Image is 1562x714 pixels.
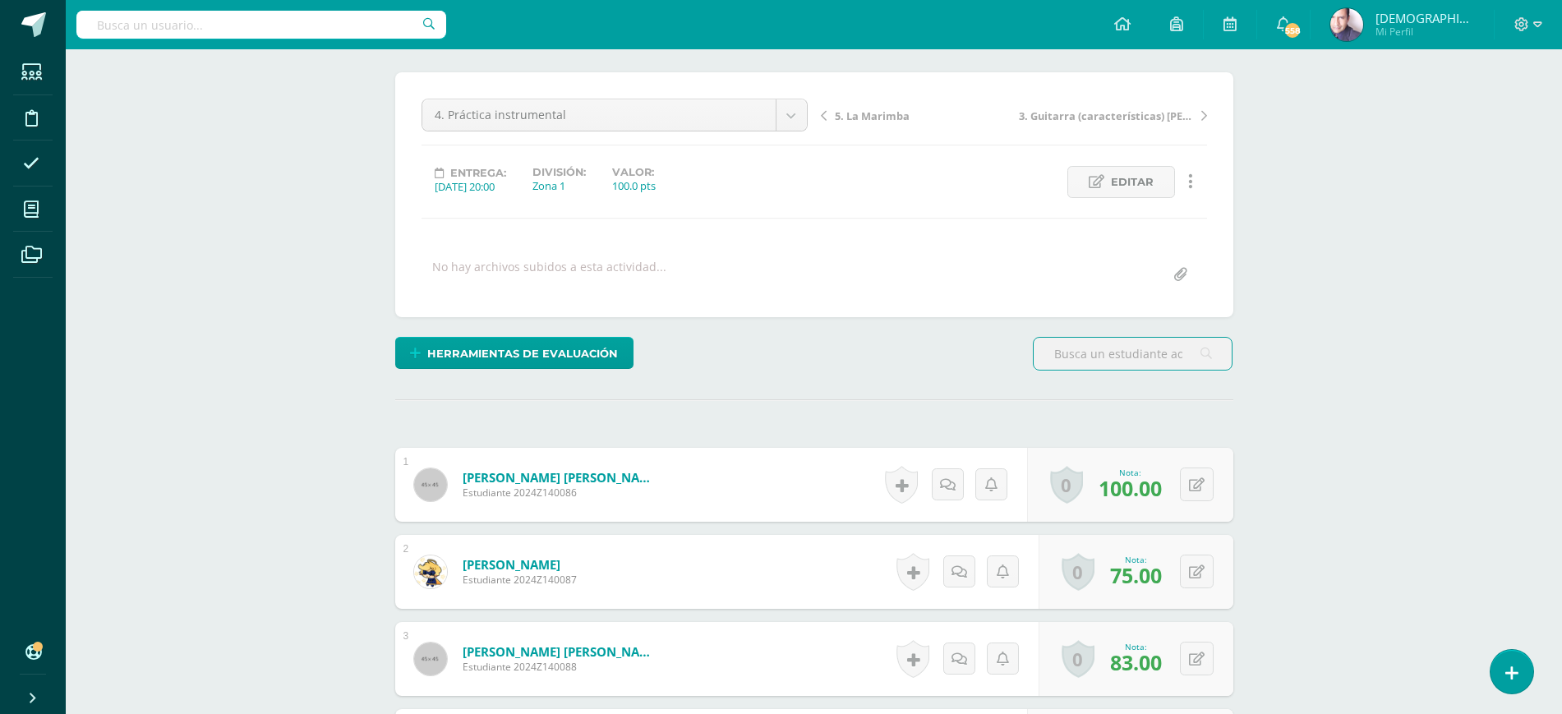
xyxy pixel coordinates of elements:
a: 3. Guitarra (características) [PERSON_NAME] guitarrista [1014,107,1207,123]
img: 45x45 [414,468,447,501]
a: [PERSON_NAME] [PERSON_NAME] [463,643,660,660]
div: Nota: [1110,641,1162,652]
span: Estudiante 2024Z140086 [463,486,660,500]
a: [PERSON_NAME] [463,556,577,573]
label: División: [532,166,586,178]
div: Zona 1 [532,178,586,193]
span: 4. Práctica instrumental [435,99,763,131]
a: 4. Práctica instrumental [422,99,807,131]
div: Nota: [1099,467,1162,478]
span: Estudiante 2024Z140087 [463,573,577,587]
span: 75.00 [1110,561,1162,589]
span: Editar [1111,167,1154,197]
span: 100.00 [1099,474,1162,502]
div: Nota: [1110,554,1162,565]
span: Estudiante 2024Z140088 [463,660,660,674]
label: Valor: [612,166,656,178]
input: Busca un usuario... [76,11,446,39]
div: 100.0 pts [612,178,656,193]
img: e7cced1a2ba3cda54010b51896e62d86.png [414,555,447,588]
a: 0 [1050,466,1083,504]
img: 45x45 [414,643,447,675]
a: Herramientas de evaluación [395,337,634,369]
input: Busca un estudiante aquí... [1034,338,1232,370]
a: 0 [1062,553,1094,591]
span: 558 [1283,21,1302,39]
span: Herramientas de evaluación [427,339,618,369]
a: 0 [1062,640,1094,678]
span: 5. La Marimba [835,108,910,123]
div: No hay archivos subidos a esta actividad... [432,259,666,291]
a: 5. La Marimba [821,107,1014,123]
span: Entrega: [450,167,506,179]
img: bb97c0accd75fe6aba3753b3e15f42da.png [1330,8,1363,41]
div: [DATE] 20:00 [435,179,506,194]
span: [DEMOGRAPHIC_DATA] [1375,10,1474,26]
span: 3. Guitarra (características) [PERSON_NAME] guitarrista [1019,108,1193,123]
span: Mi Perfil [1375,25,1474,39]
span: 83.00 [1110,648,1162,676]
a: [PERSON_NAME] [PERSON_NAME] [463,469,660,486]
